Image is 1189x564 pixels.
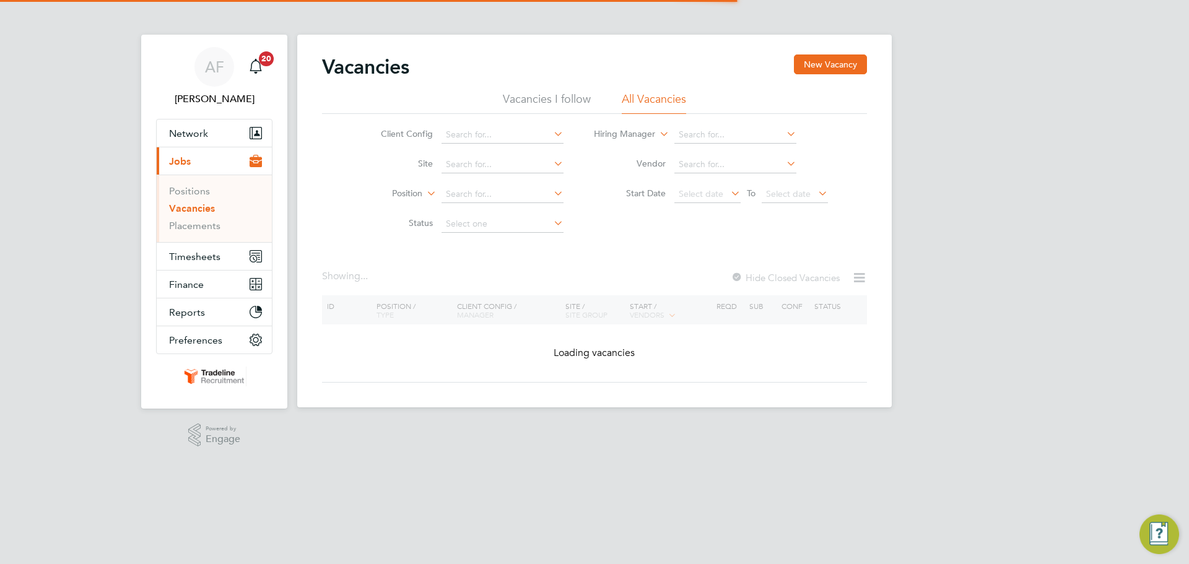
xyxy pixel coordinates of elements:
[351,188,422,200] label: Position
[156,367,272,386] a: Go to home page
[182,367,246,386] img: tradelinerecruitment-logo-retina.png
[169,220,220,232] a: Placements
[169,306,205,318] span: Reports
[442,186,564,203] input: Search for...
[141,35,287,409] nav: Main navigation
[442,156,564,173] input: Search for...
[206,434,240,445] span: Engage
[156,47,272,106] a: AF[PERSON_NAME]
[674,156,796,173] input: Search for...
[157,147,272,175] button: Jobs
[503,92,591,114] li: Vacancies I follow
[205,59,224,75] span: AF
[794,54,867,74] button: New Vacancy
[169,155,191,167] span: Jobs
[188,423,241,447] a: Powered byEngage
[362,217,433,228] label: Status
[157,243,272,270] button: Timesheets
[731,272,840,284] label: Hide Closed Vacancies
[674,126,796,144] input: Search for...
[157,298,272,326] button: Reports
[362,158,433,169] label: Site
[169,279,204,290] span: Finance
[259,51,274,66] span: 20
[157,271,272,298] button: Finance
[322,270,370,283] div: Showing
[594,188,666,199] label: Start Date
[322,54,409,79] h2: Vacancies
[206,423,240,434] span: Powered by
[169,251,220,262] span: Timesheets
[442,215,564,233] input: Select one
[584,128,655,141] label: Hiring Manager
[169,334,222,346] span: Preferences
[743,185,759,201] span: To
[1139,514,1179,554] button: Engage Resource Center
[360,270,368,282] span: ...
[622,92,686,114] li: All Vacancies
[156,92,272,106] span: Archie Flavell
[157,119,272,147] button: Network
[442,126,564,144] input: Search for...
[594,158,666,169] label: Vendor
[679,188,723,199] span: Select date
[157,326,272,354] button: Preferences
[362,128,433,139] label: Client Config
[157,175,272,242] div: Jobs
[766,188,811,199] span: Select date
[169,185,210,197] a: Positions
[169,202,215,214] a: Vacancies
[169,128,208,139] span: Network
[243,47,268,87] a: 20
